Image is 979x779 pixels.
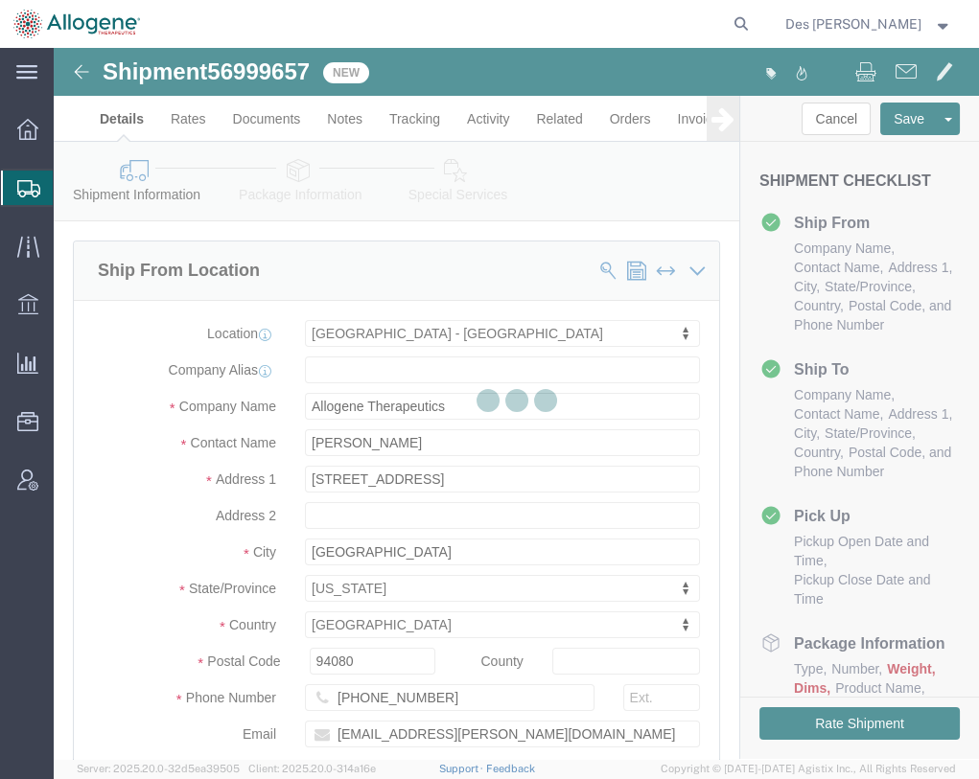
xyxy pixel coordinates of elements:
span: Client: 2025.20.0-314a16e [248,763,376,774]
span: Des Charlery [785,13,921,34]
span: Server: 2025.20.0-32d5ea39505 [77,763,240,774]
img: logo [13,10,140,38]
a: Feedback [486,763,535,774]
a: Support [438,763,486,774]
button: Des [PERSON_NAME] [784,12,953,35]
span: Copyright © [DATE]-[DATE] Agistix Inc., All Rights Reserved [661,761,956,777]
